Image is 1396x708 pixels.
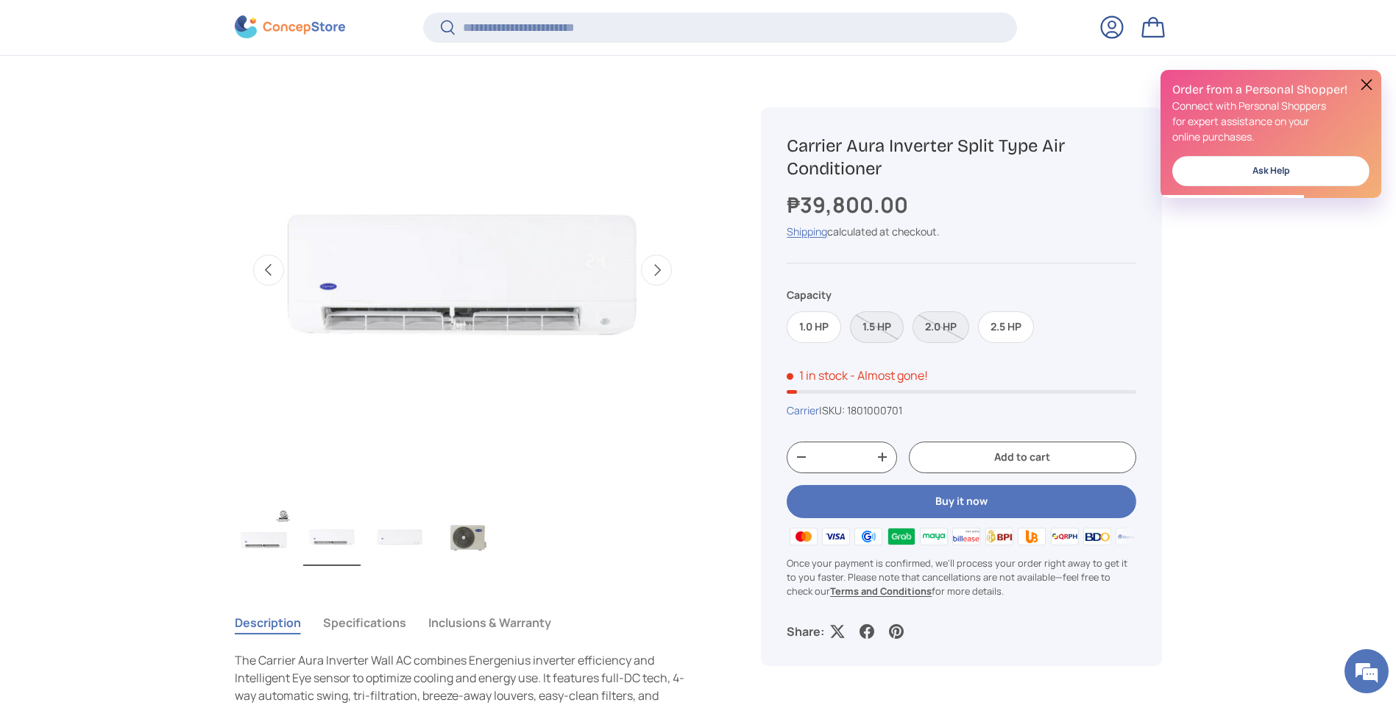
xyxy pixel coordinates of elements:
[323,606,406,640] button: Specifications
[428,606,551,640] button: Inclusions & Warranty
[787,525,819,548] img: master
[235,606,301,640] button: Description
[913,311,969,343] label: Sold out
[950,525,982,548] img: billease
[787,135,1135,180] h1: Carrier Aura Inverter Split Type Air Conditioner
[819,403,902,417] span: |
[850,367,928,383] p: - Almost gone!
[830,585,932,598] a: Terms and Conditions
[1172,98,1370,144] p: Connect with Personal Shoppers for expert assistance on your online purchases.
[235,42,691,571] media-gallery: Gallery Viewer
[1016,525,1048,548] img: ubp
[1172,156,1370,186] a: Ask Help
[850,311,904,343] label: Sold out
[1081,525,1113,548] img: bdo
[787,224,1135,240] div: calculated at checkout.
[371,507,428,566] img: Carrier Aura Inverter Split Type Air Conditioner
[787,225,827,239] a: Shipping
[235,16,345,39] img: ConcepStore
[787,623,824,640] p: Share:
[885,525,917,548] img: grabpay
[787,556,1135,599] p: Once your payment is confirmed, we'll process your order right away to get it to you faster. Plea...
[787,403,819,417] a: Carrier
[822,403,845,417] span: SKU:
[918,525,950,548] img: maya
[820,525,852,548] img: visa
[847,403,902,417] span: 1801000701
[303,507,361,566] img: Carrier Aura Inverter Split Type Air Conditioner
[787,367,848,383] span: 1 in stock
[787,485,1135,518] button: Buy it now
[1172,82,1370,98] h2: Order from a Personal Shopper!
[1048,525,1080,548] img: qrph
[235,507,293,566] img: Carrier Aura Inverter Split Type Air Conditioner
[1113,525,1146,548] img: metrobank
[439,507,496,566] img: Carrier Aura Inverter Split Type Air Conditioner
[983,525,1016,548] img: bpi
[852,525,885,548] img: gcash
[787,190,912,219] strong: ₱39,800.00
[787,288,832,303] legend: Capacity
[909,442,1135,473] button: Add to cart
